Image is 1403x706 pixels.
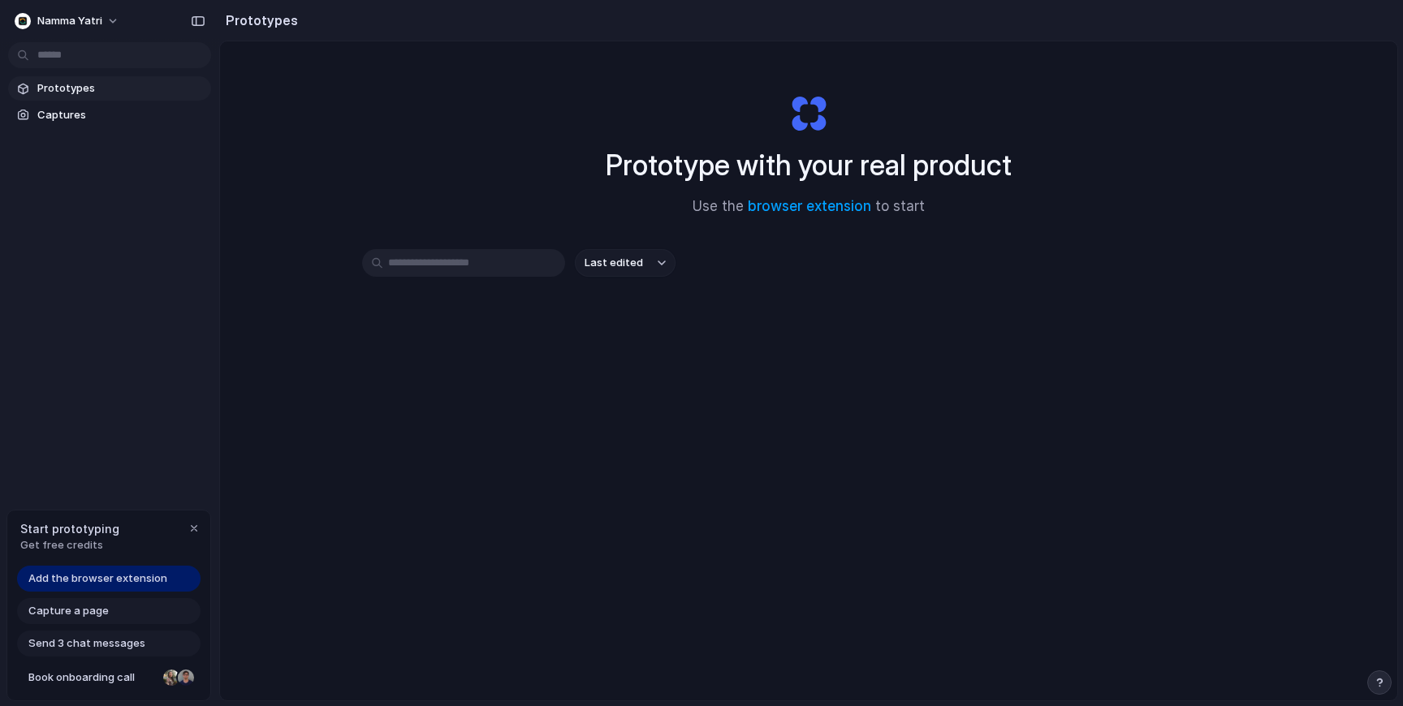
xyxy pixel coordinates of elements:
[575,249,676,277] button: Last edited
[28,603,109,619] span: Capture a page
[17,665,201,691] a: Book onboarding call
[8,103,211,127] a: Captures
[37,80,205,97] span: Prototypes
[8,76,211,101] a: Prototypes
[585,255,643,271] span: Last edited
[8,8,127,34] button: Namma Yatri
[219,11,298,30] h2: Prototypes
[28,669,157,686] span: Book onboarding call
[28,570,167,587] span: Add the browser extension
[37,107,205,123] span: Captures
[20,537,119,553] span: Get free credits
[20,520,119,537] span: Start prototyping
[28,635,145,652] span: Send 3 chat messages
[176,668,196,687] div: Christian Iacullo
[37,13,102,29] span: Namma Yatri
[606,144,1012,187] h1: Prototype with your real product
[693,196,925,217] span: Use the to start
[748,198,871,214] a: browser extension
[162,668,181,687] div: Nicole Kubica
